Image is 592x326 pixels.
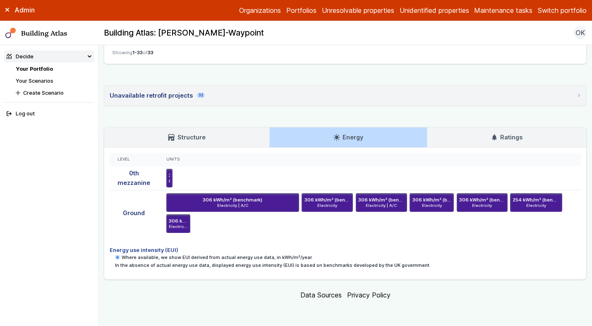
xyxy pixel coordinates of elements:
[104,28,264,38] h2: Building Atlas: [PERSON_NAME]-Waypoint
[110,190,158,235] div: Ground
[16,66,53,72] a: Your Portfolio
[412,197,451,203] h6: 306 kWh/m² (benchmark)
[5,28,16,38] img: main-0bbd2752.svg
[110,246,581,254] h4: Energy use intensity (EUI)
[112,49,153,56] span: Showing of
[168,133,205,142] h3: Structure
[117,157,150,162] div: Level
[110,166,158,190] div: 0th mezzanine
[203,197,262,203] h6: 306 kWh/m² (benchmark)
[513,197,559,203] h6: 254 kWh/m² (benchmark)
[474,5,532,15] a: Maintenance tasks
[538,5,587,15] button: Switch portfolio
[333,133,363,142] h3: Energy
[115,262,581,268] p: In the absence of actual energy use data, displayed energy use intensity (EUI) is based on benchm...
[575,28,585,38] span: OK
[270,127,427,147] a: Energy
[104,86,586,105] summary: Unavailable retrofit projects32
[4,108,94,120] button: Log out
[115,254,581,261] p: Where available, we show EUI derived from actual energy use data, in kWh/m²/year.
[197,93,205,98] span: 32
[459,203,505,209] span: Electricity
[104,127,269,147] a: Structure
[16,78,53,84] a: Your Scenarios
[322,5,394,15] a: Unresolvable properties
[104,43,586,64] nav: Table navigation
[13,87,94,99] button: Create Scenario
[169,179,170,184] span: Electricity
[400,5,469,15] a: Unidentified properties
[148,50,153,55] span: 33
[573,26,587,39] button: OK
[7,53,34,60] div: Decide
[239,5,281,15] a: Organizations
[169,218,188,224] h6: 306 kWh/m² (benchmark)
[491,133,522,142] h3: Ratings
[132,50,143,55] span: 1-33
[300,291,342,299] a: Data Sources
[358,203,404,209] span: Electricity | A/C
[459,197,505,203] h6: 306 kWh/m² (benchmark)
[169,203,296,209] span: Electricity | A/C
[358,197,404,203] h6: 306 kWh/m² (benchmark)
[347,291,391,299] a: Privacy Policy
[169,224,188,230] span: Electricity
[513,203,559,209] span: Electricity
[4,50,94,62] summary: Decide
[304,203,350,209] span: Electricity
[412,203,451,209] span: Electricity
[169,172,170,179] h6: 306 kWh/m² (benchmark)
[304,197,350,203] h6: 306 kWh/m² (benchmark)
[166,157,573,162] div: Units
[427,127,586,147] a: Ratings
[110,91,205,100] div: Unavailable retrofit projects
[286,5,316,15] a: Portfolios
